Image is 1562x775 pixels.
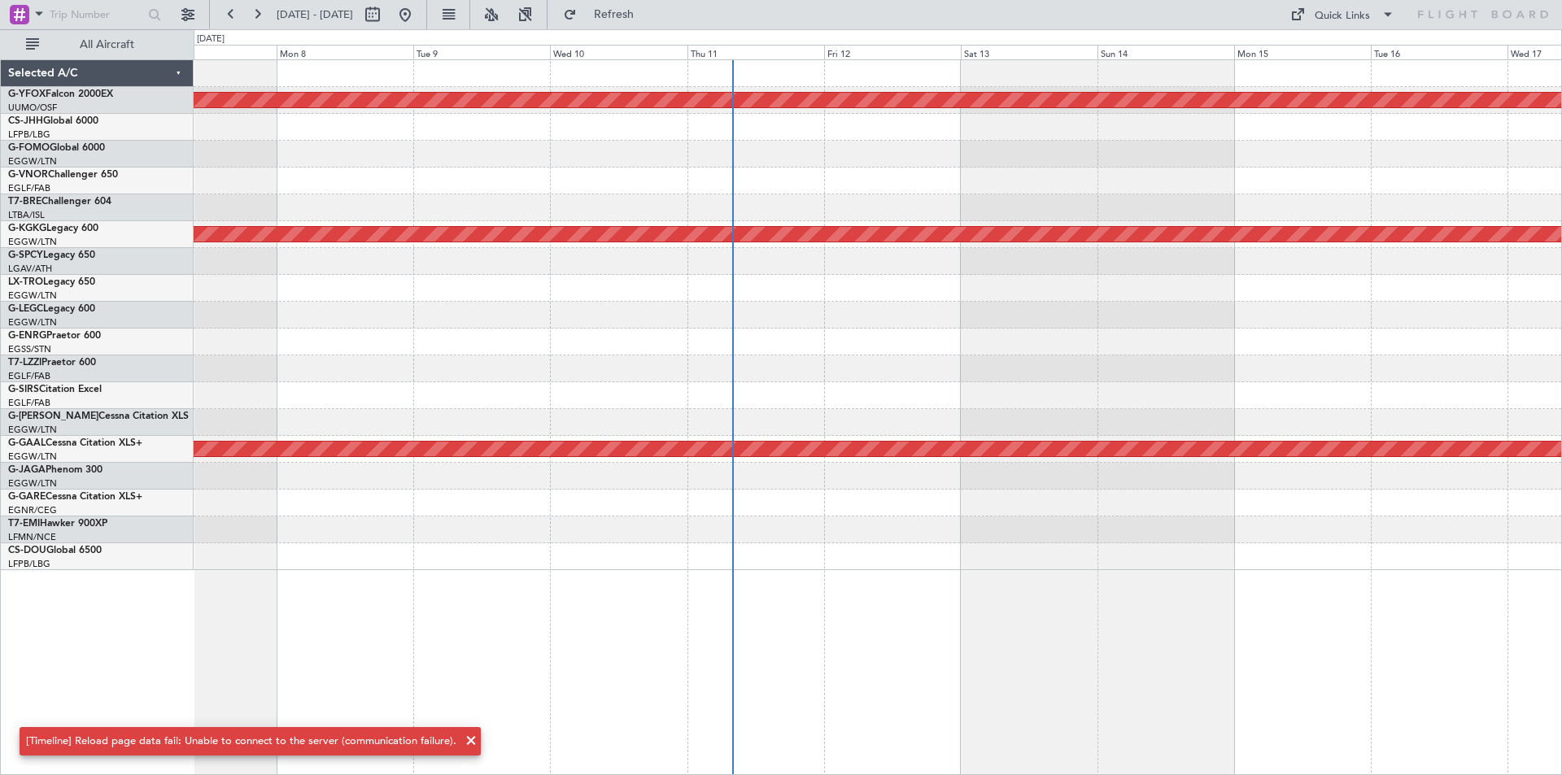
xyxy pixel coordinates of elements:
[8,197,111,207] a: T7-BREChallenger 604
[8,250,43,260] span: G-SPCY
[8,411,98,421] span: G-[PERSON_NAME]
[8,411,189,421] a: G-[PERSON_NAME]Cessna Citation XLS
[42,39,172,50] span: All Aircraft
[413,45,550,59] div: Tue 9
[1234,45,1371,59] div: Mon 15
[197,33,225,46] div: [DATE]
[8,143,105,153] a: G-FOMOGlobal 6000
[8,277,43,287] span: LX-TRO
[8,438,142,448] a: G-GAALCessna Citation XLS+
[8,531,56,543] a: LFMN/NCE
[8,290,57,302] a: EGGW/LTN
[8,331,101,341] a: G-ENRGPraetor 600
[8,358,41,368] span: T7-LZZI
[961,45,1097,59] div: Sat 13
[687,45,824,59] div: Thu 11
[8,519,40,529] span: T7-EMI
[8,370,50,382] a: EGLF/FAB
[277,45,413,59] div: Mon 8
[8,343,51,355] a: EGSS/STN
[18,32,177,58] button: All Aircraft
[580,9,648,20] span: Refresh
[1282,2,1403,28] button: Quick Links
[8,438,46,448] span: G-GAAL
[8,465,103,475] a: G-JAGAPhenom 300
[1371,45,1507,59] div: Tue 16
[8,277,95,287] a: LX-TROLegacy 650
[8,224,46,233] span: G-KGKG
[8,236,57,248] a: EGGW/LTN
[8,465,46,475] span: G-JAGA
[1097,45,1234,59] div: Sun 14
[8,116,98,126] a: CS-JHHGlobal 6000
[8,358,96,368] a: T7-LZZIPraetor 600
[8,250,95,260] a: G-SPCYLegacy 650
[8,209,45,221] a: LTBA/ISL
[26,734,456,750] div: [Timeline] Reload page data fail: Unable to connect to the server (communication failure).
[8,263,52,275] a: LGAV/ATH
[8,102,57,114] a: UUMO/OSF
[8,304,95,314] a: G-LEGCLegacy 600
[8,128,50,141] a: LFPB/LBG
[8,170,118,180] a: G-VNORChallenger 650
[8,504,57,516] a: EGNR/CEG
[556,2,653,28] button: Refresh
[8,492,46,502] span: G-GARE
[8,558,50,570] a: LFPB/LBG
[8,89,46,99] span: G-YFOX
[8,89,113,99] a: G-YFOXFalcon 2000EX
[8,519,107,529] a: T7-EMIHawker 900XP
[824,45,961,59] div: Fri 12
[8,224,98,233] a: G-KGKGLegacy 600
[550,45,687,59] div: Wed 10
[8,197,41,207] span: T7-BRE
[8,397,50,409] a: EGLF/FAB
[8,331,46,341] span: G-ENRG
[50,2,143,27] input: Trip Number
[8,116,43,126] span: CS-JHH
[8,451,57,463] a: EGGW/LTN
[8,546,46,555] span: CS-DOU
[140,45,277,59] div: Sun 7
[277,7,353,22] span: [DATE] - [DATE]
[8,385,39,394] span: G-SIRS
[8,316,57,329] a: EGGW/LTN
[1315,8,1370,24] div: Quick Links
[8,304,43,314] span: G-LEGC
[8,170,48,180] span: G-VNOR
[8,492,142,502] a: G-GARECessna Citation XLS+
[8,424,57,436] a: EGGW/LTN
[8,385,102,394] a: G-SIRSCitation Excel
[8,155,57,168] a: EGGW/LTN
[8,477,57,490] a: EGGW/LTN
[8,182,50,194] a: EGLF/FAB
[8,143,50,153] span: G-FOMO
[8,546,102,555] a: CS-DOUGlobal 6500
